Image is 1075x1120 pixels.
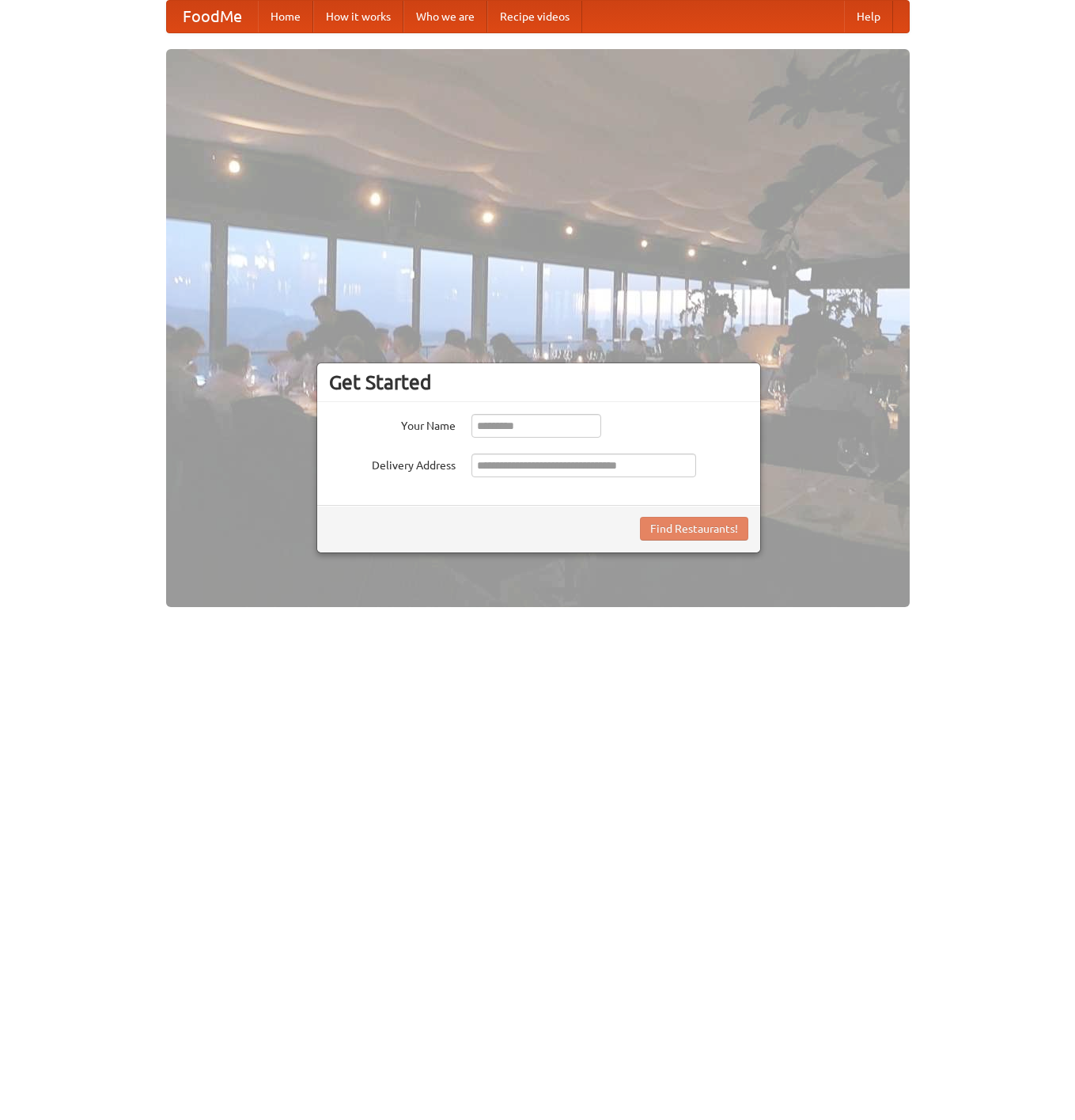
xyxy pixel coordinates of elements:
[487,1,582,32] a: Recipe videos
[844,1,893,32] a: Help
[167,1,258,32] a: FoodMe
[403,1,487,32] a: Who we are
[329,414,456,434] label: Your Name
[258,1,313,32] a: Home
[640,517,748,541] button: Find Restaurants!
[313,1,403,32] a: How it works
[329,454,456,473] label: Delivery Address
[329,370,748,394] h3: Get Started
